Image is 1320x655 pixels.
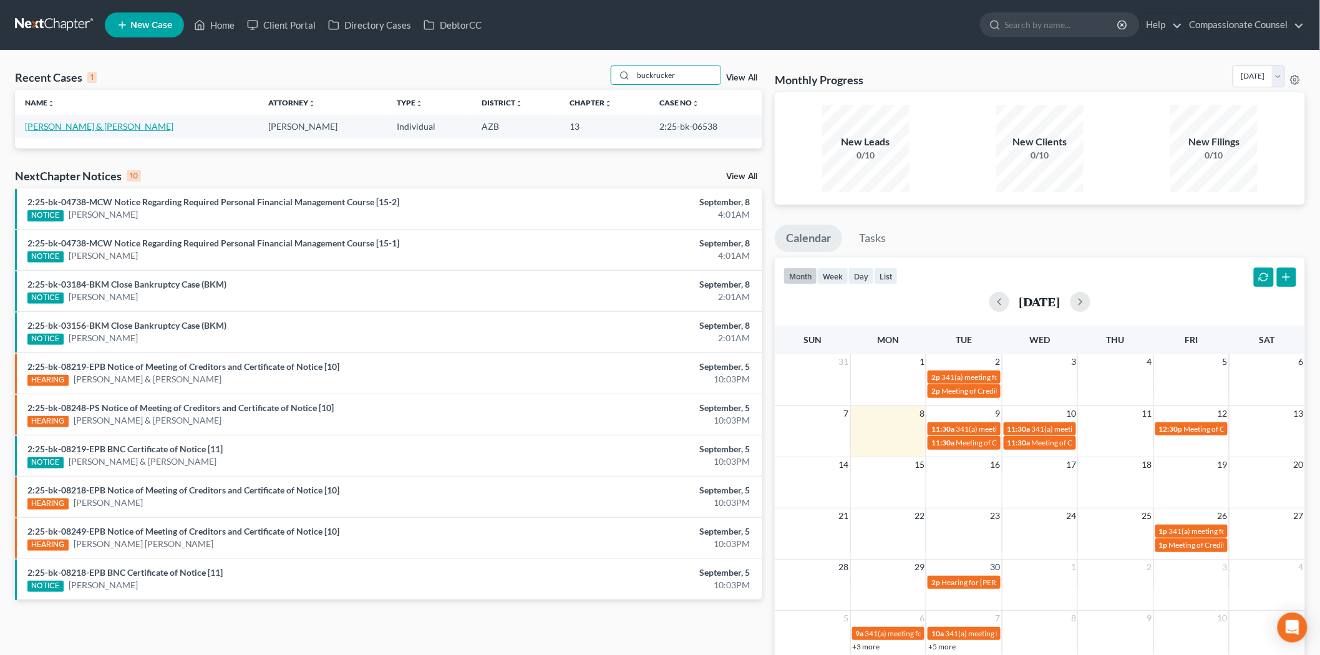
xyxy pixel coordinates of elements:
span: Fri [1185,334,1198,345]
a: [PERSON_NAME] & [PERSON_NAME] [25,121,173,132]
td: Individual [387,115,472,138]
button: week [817,268,848,284]
td: AZB [472,115,560,138]
span: 2 [1146,560,1153,575]
div: 0/10 [1170,149,1258,162]
span: 341(a) meeting for [PERSON_NAME] & [PERSON_NAME] [PERSON_NAME] [941,372,1188,382]
div: 0/10 [822,149,910,162]
div: September, 8 [517,278,750,291]
a: 2:25-bk-03156-BKM Close Bankruptcy Case (BKM) [27,320,226,331]
a: +5 more [928,642,956,651]
button: month [784,268,817,284]
input: Search by name... [1005,13,1119,36]
span: 11:30a [931,438,954,447]
i: unfold_more [604,100,612,107]
span: 2p [931,578,940,587]
span: 10 [1065,406,1077,421]
div: NOTICE [27,293,64,304]
span: 7 [994,611,1002,626]
span: 25 [1141,508,1153,523]
span: Hearing for [PERSON_NAME] & [PERSON_NAME] [941,578,1105,587]
div: NOTICE [27,210,64,221]
a: Compassionate Counsel [1183,14,1304,36]
span: 2 [994,354,1002,369]
a: Case Nounfold_more [660,98,700,107]
div: HEARING [27,416,69,427]
div: New Filings [1170,135,1258,149]
button: list [874,268,898,284]
div: New Leads [822,135,910,149]
div: HEARING [27,498,69,510]
span: Sat [1259,334,1275,345]
div: NextChapter Notices [15,168,141,183]
span: 5 [1221,354,1229,369]
a: [PERSON_NAME] [69,579,138,591]
span: 27 [1293,508,1305,523]
a: DebtorCC [417,14,488,36]
div: 4:01AM [517,250,750,262]
a: [PERSON_NAME] [74,497,143,509]
a: Chapterunfold_more [570,98,612,107]
span: 6 [918,611,926,626]
span: 20 [1293,457,1305,472]
span: 15 [913,457,926,472]
a: [PERSON_NAME] [69,332,138,344]
span: 1 [918,354,926,369]
a: View All [726,172,757,181]
a: [PERSON_NAME] [69,250,138,262]
span: Thu [1107,334,1125,345]
span: 6 [1298,354,1305,369]
div: September, 8 [517,196,750,208]
span: 13 [1293,406,1305,421]
span: 10 [1216,611,1229,626]
div: 4:01AM [517,208,750,221]
div: 2:01AM [517,291,750,303]
a: 2:25-bk-08249-EPB Notice of Meeting of Creditors and Certificate of Notice [10] [27,526,339,536]
div: New Clients [996,135,1084,149]
a: 2:25-bk-08218-EPB Notice of Meeting of Creditors and Certificate of Notice [10] [27,485,339,495]
span: 26 [1216,508,1229,523]
span: 341(a) meeting for [PERSON_NAME] & [PERSON_NAME] [1032,424,1218,434]
span: 11 [1141,406,1153,421]
a: [PERSON_NAME] [PERSON_NAME] [74,538,214,550]
span: 21 [838,508,850,523]
span: 2p [931,386,940,395]
div: September, 8 [517,319,750,332]
div: 10 [127,170,141,182]
span: 11:30a [1007,424,1031,434]
a: Nameunfold_more [25,98,55,107]
input: Search by name... [633,66,721,84]
div: September, 5 [517,402,750,414]
span: 24 [1065,508,1077,523]
span: 2p [931,372,940,382]
h2: [DATE] [1019,295,1060,308]
span: 31 [838,354,850,369]
span: Tue [956,334,973,345]
div: NOTICE [27,251,64,263]
span: 341(a) meeting for [PERSON_NAME] & [PERSON_NAME] [865,629,1052,638]
a: 2:25-bk-08219-EPB BNC Certificate of Notice [11] [27,444,223,454]
div: 10:03PM [517,455,750,468]
div: September, 5 [517,484,750,497]
div: September, 5 [517,443,750,455]
div: NOTICE [27,581,64,592]
span: 22 [913,508,926,523]
a: Directory Cases [322,14,417,36]
a: Client Portal [241,14,322,36]
span: 3 [1221,560,1229,575]
a: Calendar [775,225,842,252]
span: 23 [989,508,1002,523]
span: 1p [1159,540,1168,550]
span: 17 [1065,457,1077,472]
span: 1 [1070,560,1077,575]
span: 30 [989,560,1002,575]
a: 2:25-bk-08219-EPB Notice of Meeting of Creditors and Certificate of Notice [10] [27,361,339,372]
span: 12:30p [1159,424,1183,434]
i: unfold_more [692,100,700,107]
div: HEARING [27,540,69,551]
i: unfold_more [515,100,523,107]
div: September, 5 [517,525,750,538]
a: 2:25-bk-08218-EPB BNC Certificate of Notice [11] [27,567,223,578]
span: 11:30a [931,424,954,434]
td: 13 [560,115,649,138]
